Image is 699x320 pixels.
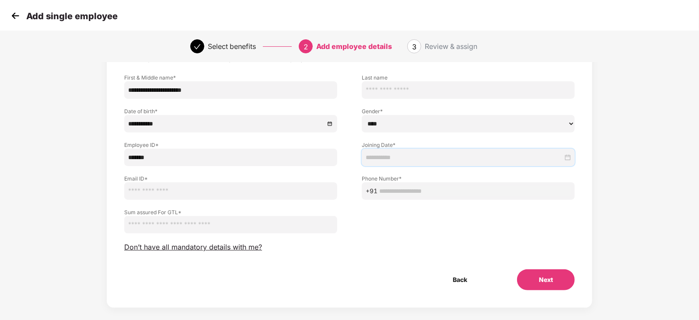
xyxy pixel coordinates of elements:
[425,39,477,53] div: Review & assign
[412,42,416,51] span: 3
[124,175,337,182] label: Email ID
[124,141,337,149] label: Employee ID
[26,11,118,21] p: Add single employee
[431,269,489,290] button: Back
[124,74,337,81] label: First & Middle name
[362,175,575,182] label: Phone Number
[366,186,377,196] span: +91
[362,141,575,149] label: Joining Date
[124,209,337,216] label: Sum assured For GTL
[517,269,575,290] button: Next
[194,43,201,50] span: check
[362,74,575,81] label: Last name
[208,39,256,53] div: Select benefits
[9,9,22,22] img: svg+xml;base64,PHN2ZyB4bWxucz0iaHR0cDovL3d3dy53My5vcmcvMjAwMC9zdmciIHdpZHRoPSIzMCIgaGVpZ2h0PSIzMC...
[124,243,262,252] span: Don’t have all mandatory details with me?
[124,108,337,115] label: Date of birth
[362,108,575,115] label: Gender
[304,42,308,51] span: 2
[316,39,392,53] div: Add employee details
